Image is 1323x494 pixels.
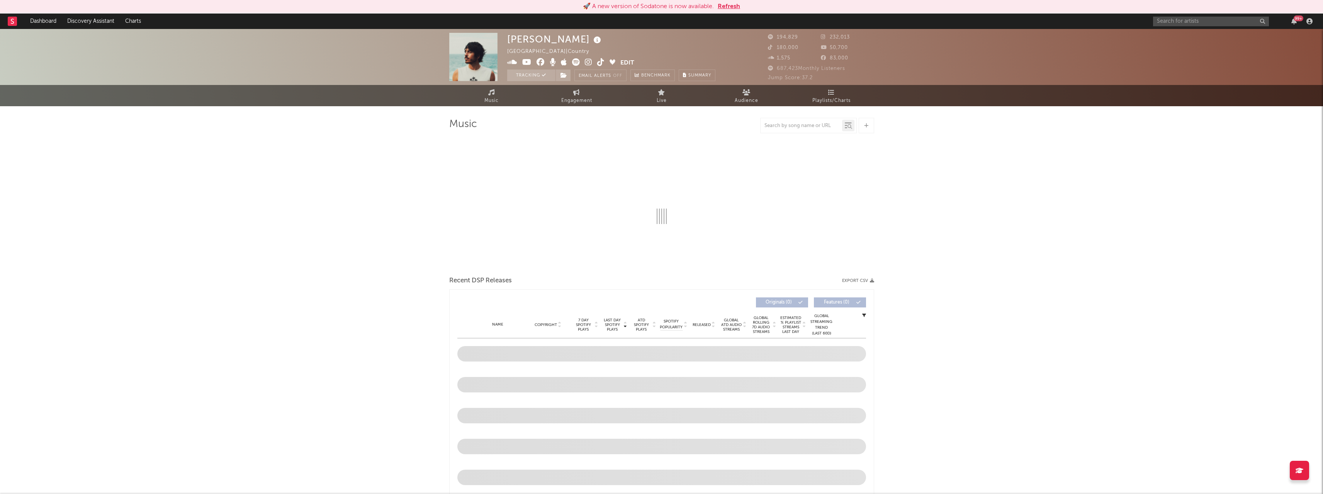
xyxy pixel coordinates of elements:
a: Engagement [534,85,619,106]
span: Recent DSP Releases [449,276,512,285]
span: Features ( 0 ) [819,300,854,305]
button: Summary [679,70,715,81]
span: Spotify Popularity [660,319,683,330]
div: 🚀 A new version of Sodatone is now available. [583,2,714,11]
em: Off [613,74,622,78]
span: Playlists/Charts [812,96,851,105]
button: Tracking [507,70,555,81]
span: Copyright [535,323,557,327]
span: Global ATD Audio Streams [721,318,742,332]
span: 50,700 [821,45,848,50]
span: Summary [688,73,711,78]
button: Edit [620,58,634,68]
span: Released [693,323,711,327]
a: Dashboard [25,14,62,29]
button: Features(0) [814,297,866,307]
span: Audience [735,96,758,105]
span: Last Day Spotify Plays [602,318,623,332]
input: Search by song name or URL [761,123,842,129]
span: Jump Score: 37.2 [768,75,813,80]
div: [PERSON_NAME] [507,33,603,46]
button: Export CSV [842,278,874,283]
span: 1,575 [768,56,790,61]
div: Global Streaming Trend (Last 60D) [810,313,833,336]
span: 180,000 [768,45,798,50]
span: Originals ( 0 ) [761,300,797,305]
a: Audience [704,85,789,106]
span: Estimated % Playlist Streams Last Day [780,316,802,334]
input: Search for artists [1153,17,1269,26]
span: 7 Day Spotify Plays [573,318,594,332]
span: Benchmark [641,71,671,80]
span: 83,000 [821,56,848,61]
a: Charts [120,14,146,29]
div: 99 + [1294,15,1303,21]
a: Live [619,85,704,106]
span: Global Rolling 7D Audio Streams [751,316,772,334]
span: 194,829 [768,35,798,40]
button: Email AlertsOff [574,70,627,81]
span: 687,423 Monthly Listeners [768,66,845,71]
span: Engagement [561,96,592,105]
a: Benchmark [630,70,675,81]
span: Live [657,96,667,105]
button: 99+ [1291,18,1297,24]
div: [GEOGRAPHIC_DATA] | Country [507,47,598,56]
button: Refresh [718,2,740,11]
a: Discovery Assistant [62,14,120,29]
span: Music [484,96,499,105]
button: Originals(0) [756,297,808,307]
span: 232,013 [821,35,850,40]
div: Name [473,322,523,328]
span: ATD Spotify Plays [631,318,652,332]
a: Music [449,85,534,106]
a: Playlists/Charts [789,85,874,106]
